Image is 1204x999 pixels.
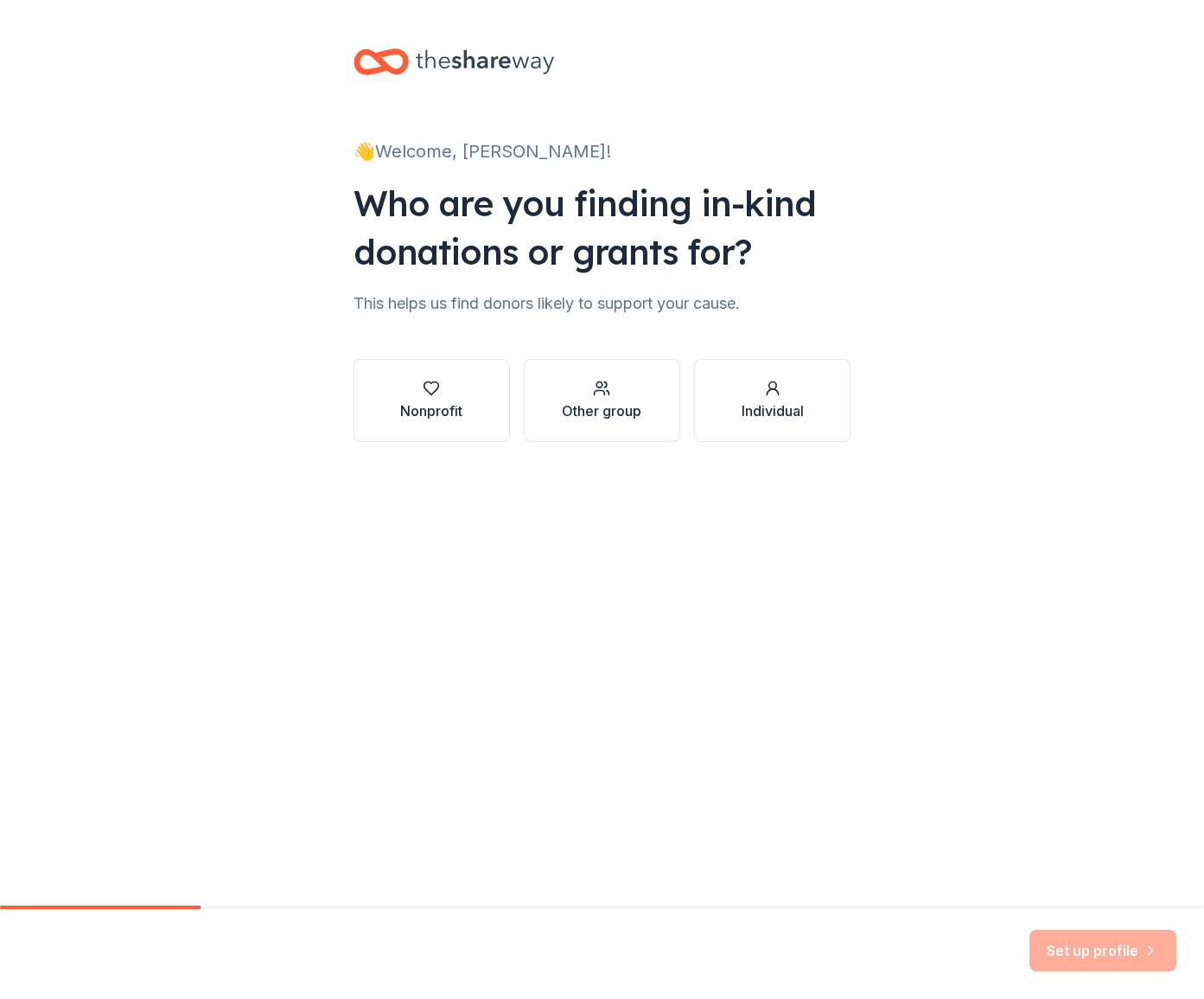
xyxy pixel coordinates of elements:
button: Nonprofit [354,359,510,442]
div: Who are you finding in-kind donations or grants for? [354,179,851,276]
button: Individual [694,359,850,442]
div: Individual [742,400,804,421]
div: Nonprofit [400,400,462,421]
div: Other group [562,400,641,421]
button: Other group [524,359,680,442]
div: This helps us find donors likely to support your cause. [354,290,851,317]
div: 👋 Welcome, [PERSON_NAME]! [354,138,851,165]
